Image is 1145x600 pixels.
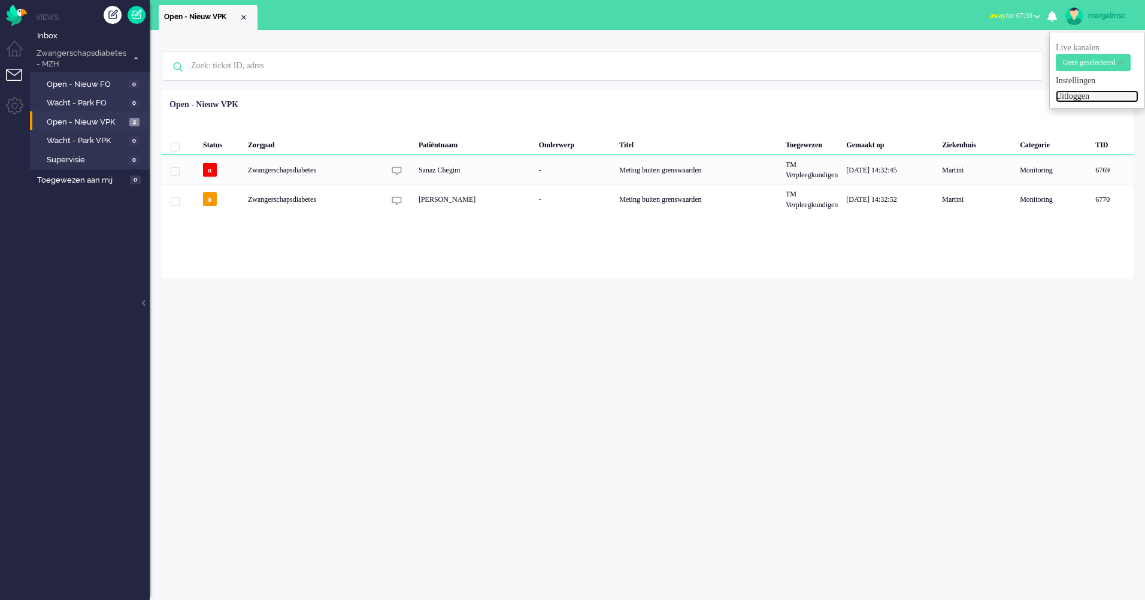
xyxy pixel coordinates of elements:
[35,48,128,70] span: Zwangerschapsdiabetes - MZH
[615,155,781,184] div: Meting buiten grenswaarden
[1056,90,1138,102] a: Uitloggen
[938,155,1016,184] div: Martini
[159,5,258,30] li: View
[1016,131,1091,155] div: Categorie
[842,155,938,184] div: [DATE] 14:32:45
[35,29,150,42] a: Inbox
[1016,155,1091,184] div: Monitoring
[129,118,140,127] span: 2
[37,175,126,186] span: Toegewezen aan mij
[47,154,126,166] span: Supervisie
[169,99,238,111] div: Open - Nieuw VPK
[1091,184,1133,214] div: 6770
[414,131,535,155] div: Patiëntnaam
[47,117,126,128] span: Open - Nieuw VPK
[781,184,842,214] div: TM Verpleegkundigen
[47,79,126,90] span: Open - Nieuw FO
[983,4,1047,30] li: awayfor 07:39
[203,163,217,177] span: o
[6,97,33,124] li: Admin menu
[6,5,27,26] img: flow_omnibird.svg
[35,77,149,90] a: Open - Nieuw FO 0
[129,137,140,146] span: 0
[1063,58,1116,66] span: Geen geselecteerd
[1056,75,1138,87] a: Instellingen
[35,134,149,147] a: Wacht - Park VPK 0
[129,99,140,108] span: 0
[938,184,1016,214] div: Martini
[1063,7,1133,25] a: margalmsc
[244,184,384,214] div: Zwangerschapsdiabetes
[842,184,938,214] div: [DATE] 14:32:52
[990,11,1032,20] span: for 07:39
[615,131,781,155] div: Titel
[6,69,33,96] li: Tickets menu
[37,31,150,42] span: Inbox
[1088,10,1133,22] div: margalmsc
[162,155,1133,184] div: 6769
[6,8,27,17] a: Omnidesk
[414,184,535,214] div: [PERSON_NAME]
[239,13,249,22] div: Close tab
[1091,155,1133,184] div: 6769
[781,131,842,155] div: Toegewezen
[392,196,402,206] img: ic_chat_grey.svg
[129,80,140,89] span: 0
[128,6,146,24] a: Quick Ticket
[36,12,150,22] li: Views
[1091,131,1133,155] div: TID
[983,7,1047,25] button: awayfor 07:39
[130,175,141,184] span: 0
[990,11,1006,20] span: away
[129,156,140,165] span: 0
[203,192,217,206] span: o
[104,6,122,24] div: Creëer ticket
[938,131,1016,155] div: Ziekenhuis
[35,173,150,186] a: Toegewezen aan mij 0
[1056,54,1131,71] button: Geen geselecteerd
[35,153,149,166] a: Supervisie 0
[1065,7,1083,25] img: avatar
[162,51,193,83] img: ic-search-icon.svg
[47,98,126,109] span: Wacht - Park FO
[47,135,126,147] span: Wacht - Park VPK
[414,155,535,184] div: Sanaz Chegini
[1016,184,1091,214] div: Monitoring
[35,96,149,109] a: Wacht - Park FO 0
[535,184,616,214] div: -
[535,155,616,184] div: -
[615,184,781,214] div: Meting buiten grenswaarden
[1056,43,1131,66] span: Live kanalen
[392,166,402,176] img: ic_chat_grey.svg
[164,12,239,22] span: Open - Nieuw VPK
[6,41,33,68] li: Dashboard menu
[35,115,149,128] a: Open - Nieuw VPK 2
[244,131,384,155] div: Zorgpad
[842,131,938,155] div: Gemaakt op
[182,51,1026,80] input: Zoek: ticket ID, adres
[535,131,616,155] div: Onderwerp
[781,155,842,184] div: TM Verpleegkundigen
[244,155,384,184] div: Zwangerschapsdiabetes
[199,131,244,155] div: Status
[162,184,1133,214] div: 6770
